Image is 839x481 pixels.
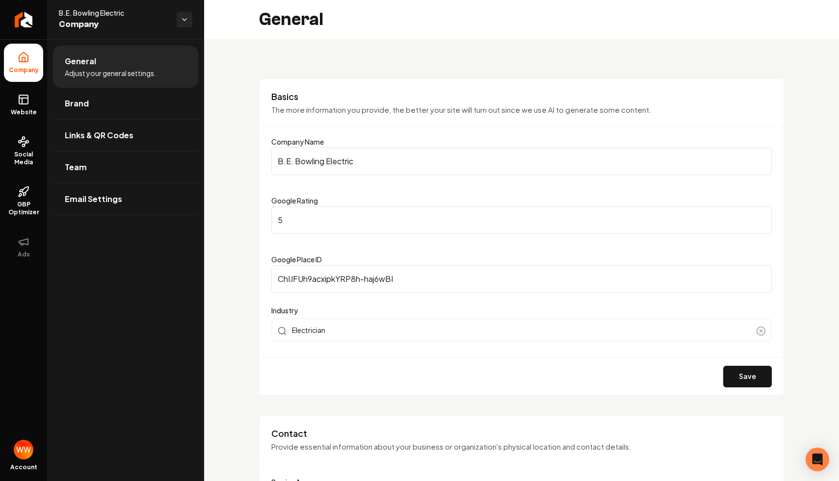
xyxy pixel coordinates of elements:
[271,91,772,102] h3: Basics
[271,196,318,205] label: Google Rating
[271,441,772,453] p: Provide essential information about your business or organization's physical location and contact...
[53,183,198,215] a: Email Settings
[271,137,324,146] label: Company Name
[65,68,156,78] span: Adjust your general settings.
[271,255,322,264] label: Google Place ID
[806,448,829,471] div: Open Intercom Messenger
[7,108,41,116] span: Website
[65,98,89,109] span: Brand
[271,148,772,175] input: Company Name
[271,304,772,316] label: Industry
[65,193,122,205] span: Email Settings
[271,265,772,293] input: Google Place ID
[5,66,43,74] span: Company
[53,120,198,151] a: Links & QR Codes
[4,151,43,166] span: Social Media
[53,152,198,183] a: Team
[4,201,43,216] span: GBP Optimizer
[271,428,772,439] h3: Contact
[53,88,198,119] a: Brand
[14,251,34,258] span: Ads
[4,86,43,124] a: Website
[14,440,33,459] img: Will Wallace
[271,104,772,116] p: The more information you provide, the better your site will turn out since we use AI to generate ...
[65,55,96,67] span: General
[4,128,43,174] a: Social Media
[59,18,169,31] span: Company
[65,161,87,173] span: Team
[10,463,37,471] span: Account
[259,10,323,29] h2: General
[14,440,33,459] button: Open user button
[723,366,772,387] button: Save
[59,8,169,18] span: B.E. Bowling Electric
[4,178,43,224] a: GBP Optimizer
[4,228,43,266] button: Ads
[65,129,133,141] span: Links & QR Codes
[15,12,33,27] img: Rebolt Logo
[271,206,772,234] input: Google Rating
